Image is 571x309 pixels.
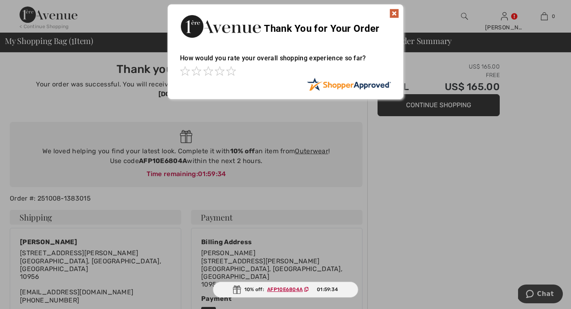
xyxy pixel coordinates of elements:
span: Thank You for Your Order [264,23,379,34]
span: Chat [19,6,36,13]
ins: AFP10E6804A [267,287,303,292]
div: 10% off: [213,282,358,298]
img: Thank You for Your Order [180,13,261,40]
img: x [389,9,399,18]
img: Gift.svg [233,285,241,294]
div: How would you rate your overall shopping experience so far? [180,46,391,77]
span: 01:59:34 [317,286,338,293]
